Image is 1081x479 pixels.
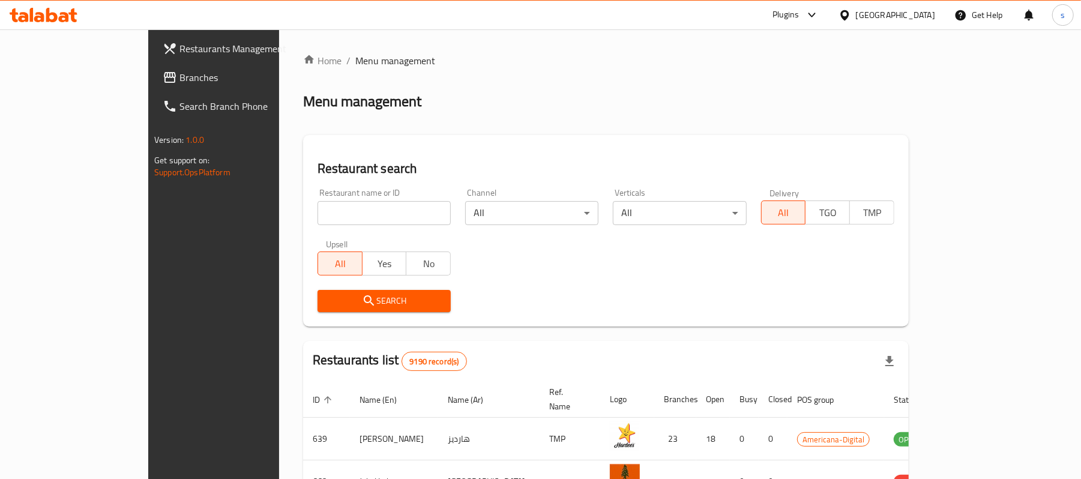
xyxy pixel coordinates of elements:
label: Delivery [769,188,799,197]
td: 0 [730,418,759,460]
td: TMP [540,418,600,460]
button: No [406,252,451,276]
span: Branches [179,70,319,85]
span: No [411,255,446,273]
a: Search Branch Phone [153,92,329,121]
span: TMP [855,204,890,221]
label: Upsell [326,239,348,248]
span: Status [894,393,933,407]
span: Search [327,294,441,309]
td: هارديز [438,418,540,460]
td: [PERSON_NAME] [350,418,438,460]
nav: breadcrumb [303,53,909,68]
span: Name (En) [360,393,412,407]
div: Total records count [402,352,466,371]
td: 18 [696,418,730,460]
button: TGO [805,200,850,224]
span: s [1061,8,1065,22]
td: 0 [759,418,787,460]
h2: Menu management [303,92,421,111]
a: Restaurants Management [153,34,329,63]
span: Restaurants Management [179,41,319,56]
span: Menu management [355,53,435,68]
span: Yes [367,255,402,273]
span: Get support on: [154,152,209,168]
h2: Restaurant search [318,160,894,178]
span: All [766,204,801,221]
button: TMP [849,200,894,224]
button: All [761,200,806,224]
li: / [346,53,351,68]
th: Logo [600,381,654,418]
div: [GEOGRAPHIC_DATA] [856,8,935,22]
div: All [465,201,598,225]
button: Yes [362,252,407,276]
span: TGO [810,204,845,221]
div: OPEN [894,432,923,447]
span: 1.0.0 [185,132,204,148]
span: OPEN [894,433,923,447]
a: Branches [153,63,329,92]
th: Branches [654,381,696,418]
span: Version: [154,132,184,148]
span: POS group [797,393,849,407]
span: Search Branch Phone [179,99,319,113]
th: Busy [730,381,759,418]
th: Open [696,381,730,418]
span: ID [313,393,336,407]
span: Name (Ar) [448,393,499,407]
span: Americana-Digital [798,433,869,447]
td: 23 [654,418,696,460]
span: 9190 record(s) [402,356,466,367]
button: All [318,252,363,276]
div: Plugins [772,8,799,22]
img: Hardee's [610,421,640,451]
input: Search for restaurant name or ID.. [318,201,451,225]
span: All [323,255,358,273]
a: Support.OpsPlatform [154,164,230,180]
div: All [613,201,746,225]
h2: Restaurants list [313,351,467,371]
button: Search [318,290,451,312]
th: Closed [759,381,787,418]
span: Ref. Name [549,385,586,414]
div: Export file [875,347,904,376]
